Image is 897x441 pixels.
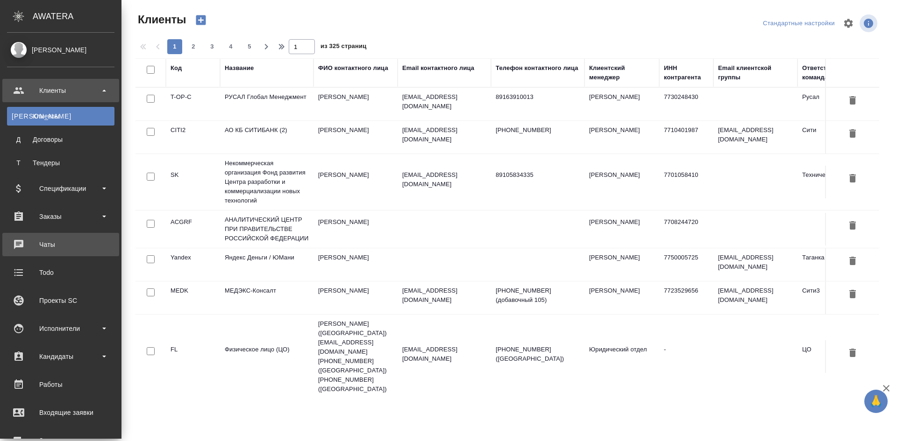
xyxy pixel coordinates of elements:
a: Проекты SC [2,289,119,312]
td: ACGRF [166,213,220,245]
p: [EMAIL_ADDRESS][DOMAIN_NAME] [402,92,486,111]
span: 🙏 [868,392,884,411]
div: Заказы [7,210,114,224]
a: Todo [2,261,119,284]
td: Русал [797,88,872,120]
td: Технический [797,166,872,198]
td: [PERSON_NAME] [313,213,398,245]
div: Email клиентской группы [718,63,793,82]
td: Яндекс Деньги / ЮМани [220,248,313,281]
div: Todo [7,266,114,280]
div: Исполнители [7,322,114,336]
p: [PHONE_NUMBER] (добавочный 105) [496,286,580,305]
td: [EMAIL_ADDRESS][DOMAIN_NAME] [713,248,797,281]
p: [PHONE_NUMBER] ([GEOGRAPHIC_DATA]) [496,345,580,364]
button: Удалить [845,286,861,303]
div: Чаты [7,238,114,252]
button: 3 [205,39,220,54]
td: Сити [797,121,872,154]
td: FL [166,340,220,373]
p: 89163910013 [496,92,580,102]
div: Код [171,63,182,73]
div: Работы [7,378,114,392]
a: [PERSON_NAME]Клиенты [7,107,114,126]
td: - [659,340,713,373]
td: 7710401987 [659,121,713,154]
div: Кандидаты [7,350,114,364]
div: ИНН контрагента [664,63,709,82]
div: AWATERA [33,7,121,26]
td: [PERSON_NAME] [313,248,398,281]
div: Название [225,63,254,73]
a: Чаты [2,233,119,256]
a: Работы [2,373,119,396]
td: 7708244720 [659,213,713,245]
button: 2 [186,39,201,54]
div: Ответственная команда [802,63,868,82]
button: Удалить [845,217,861,235]
p: [EMAIL_ADDRESS][DOMAIN_NAME] [402,286,486,305]
td: [PERSON_NAME] [584,213,659,245]
td: T-OP-C [166,88,220,120]
button: 4 [223,39,238,54]
td: 7701058410 [659,166,713,198]
td: МЕДЭКС-Консалт [220,281,313,314]
td: MEDK [166,281,220,314]
a: ТТендеры [7,154,114,172]
td: Сити3 [797,281,872,314]
p: [EMAIL_ADDRESS][DOMAIN_NAME] [402,170,486,189]
td: РУСАЛ Глобал Менеджмент [220,88,313,120]
td: [EMAIL_ADDRESS][DOMAIN_NAME] [713,121,797,154]
td: [PERSON_NAME] [313,88,398,120]
div: Клиенты [7,84,114,98]
div: Входящие заявки [7,406,114,420]
button: 🙏 [864,390,888,413]
td: [PERSON_NAME] [313,281,398,314]
td: [PERSON_NAME] [584,121,659,154]
td: [PERSON_NAME] [313,166,398,198]
a: ДДоговоры [7,130,114,149]
button: Удалить [845,126,861,143]
button: Создать [190,12,212,28]
span: Настроить таблицу [837,12,860,35]
td: [PERSON_NAME] [584,248,659,281]
td: [PERSON_NAME] [584,88,659,120]
div: Телефон контактного лица [496,63,578,73]
span: 4 [223,42,238,51]
td: Таганка [797,248,872,281]
td: 7750005725 [659,248,713,281]
td: АНАЛИТИЧЕСКИЙ ЦЕНТР ПРИ ПРАВИТЕЛЬСТВЕ РОССИЙСКОЙ ФЕДЕРАЦИИ [220,210,313,248]
div: Проекты SC [7,294,114,308]
div: Спецификации [7,182,114,196]
span: Клиенты [135,12,186,27]
div: Договоры [12,135,110,144]
span: Посмотреть информацию [860,14,879,32]
td: [EMAIL_ADDRESS][DOMAIN_NAME] [713,281,797,314]
span: 2 [186,42,201,51]
td: 7723529656 [659,281,713,314]
td: Yandex [166,248,220,281]
td: Юридический отдел [584,340,659,373]
td: [PERSON_NAME] [584,281,659,314]
div: Клиенты [12,112,110,121]
td: 7730248430 [659,88,713,120]
button: Удалить [845,253,861,270]
td: SK [166,166,220,198]
div: Email контактного лица [402,63,474,73]
td: [PERSON_NAME] ([GEOGRAPHIC_DATA]) [EMAIL_ADDRESS][DOMAIN_NAME] [PHONE_NUMBER] ([GEOGRAPHIC_DATA])... [313,315,398,399]
div: ФИО контактного лица [318,63,388,73]
div: split button [761,16,837,31]
td: ЦО [797,340,872,373]
td: CITI2 [166,121,220,154]
button: Удалить [845,345,861,362]
p: [EMAIL_ADDRESS][DOMAIN_NAME] [402,126,486,144]
div: Клиентский менеджер [589,63,655,82]
span: 3 [205,42,220,51]
p: 89105834335 [496,170,580,180]
span: из 325 страниц [320,41,366,54]
button: 5 [242,39,257,54]
button: Удалить [845,170,861,188]
td: АО КБ СИТИБАНК (2) [220,121,313,154]
span: 5 [242,42,257,51]
td: Некоммерческая организация Фонд развития Центра разработки и коммерциализации новых технологий [220,154,313,210]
